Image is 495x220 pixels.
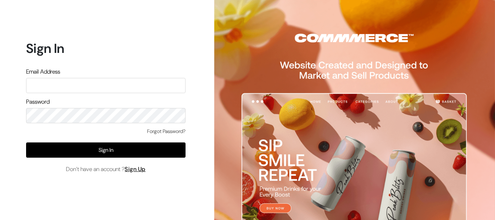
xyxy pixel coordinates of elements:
[26,67,60,76] label: Email Address
[26,97,50,106] label: Password
[26,142,186,158] button: Sign In
[147,128,186,135] a: Forgot Password?
[125,165,146,173] a: Sign Up
[66,165,146,174] span: Don’t have an account ?
[26,41,186,56] h1: Sign In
